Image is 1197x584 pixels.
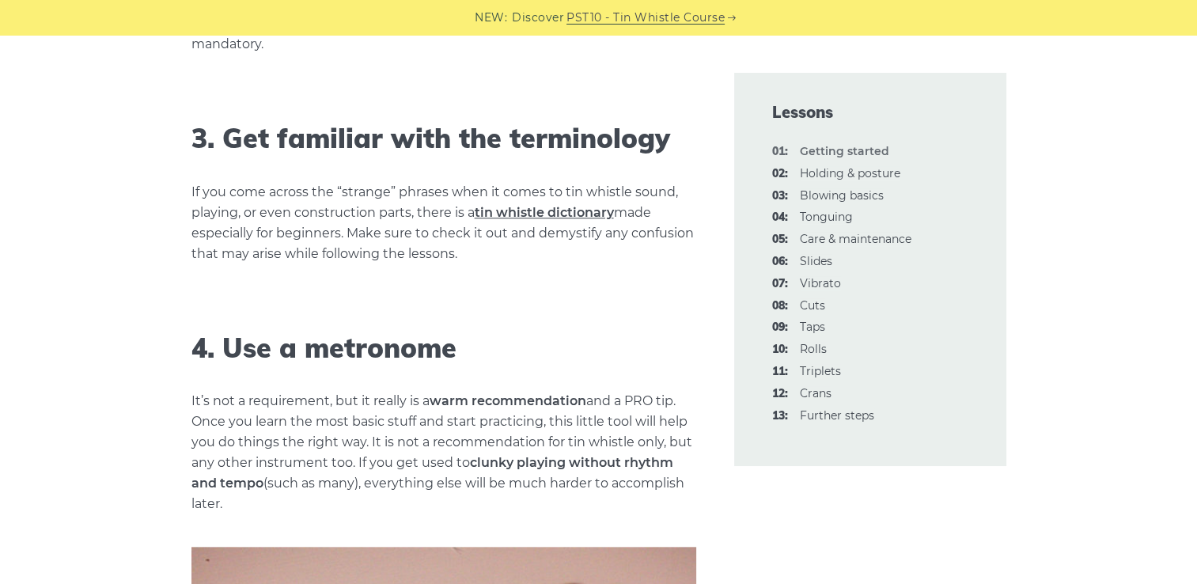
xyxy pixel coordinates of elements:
span: 08: [772,297,788,316]
strong: warm recommendation [430,393,586,408]
a: 02:Holding & posture [800,166,900,180]
h2: 4. Use a metronome [191,332,696,365]
span: 09: [772,318,788,337]
a: 12:Crans [800,386,831,400]
span: 12: [772,385,788,404]
span: 06: [772,252,788,271]
a: 05:Care & maintenance [800,232,911,246]
span: 02: [772,165,788,184]
span: 11: [772,362,788,381]
span: NEW: [475,9,507,27]
span: Lessons [772,101,968,123]
a: 04:Tonguing [800,210,853,224]
a: 08:Cuts [800,298,825,313]
h2: 3. Get familiar with the terminology [191,123,696,155]
a: tin whistle dictionary [475,205,614,220]
a: 09:Taps [800,320,825,334]
a: 07:Vibrato [800,276,841,290]
a: PST10 - Tin Whistle Course [566,9,725,27]
a: 13:Further steps [800,408,874,423]
span: Discover [512,9,564,27]
p: It’s not a requirement, but it really is a and a PRO tip. Once you learn the most basic stuff and... [191,391,696,514]
span: 07: [772,275,788,294]
a: 11:Triplets [800,364,841,378]
a: 06:Slides [800,254,832,268]
a: 03:Blowing basics [800,188,884,203]
span: 03: [772,187,788,206]
span: 10: [772,340,788,359]
span: 05: [772,230,788,249]
strong: Getting started [800,144,889,158]
a: 10:Rolls [800,342,827,356]
span: 13: [772,407,788,426]
p: If you come across the “strange” phrases when it comes to tin whistle sound, playing, or even con... [191,182,696,264]
span: 01: [772,142,788,161]
span: 04: [772,208,788,227]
